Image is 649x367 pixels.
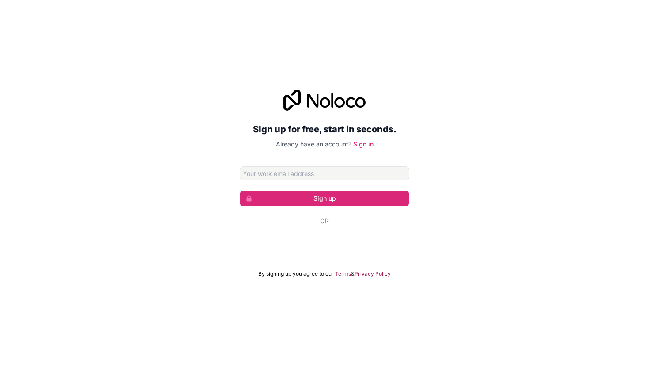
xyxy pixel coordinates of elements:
span: Or [320,217,329,225]
a: Privacy Policy [355,270,391,277]
span: By signing up you agree to our [258,270,334,277]
h2: Sign up for free, start in seconds. [240,121,409,137]
span: & [351,270,355,277]
input: Email address [240,166,409,180]
span: Already have an account? [276,140,351,148]
a: Terms [335,270,351,277]
button: Sign up [240,191,409,206]
a: Sign in [353,140,374,148]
